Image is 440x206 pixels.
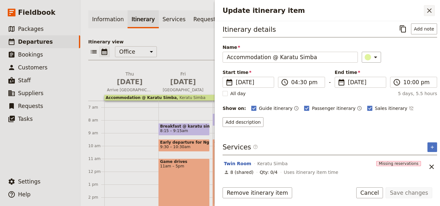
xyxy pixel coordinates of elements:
[160,159,208,164] span: Game drives
[160,124,208,129] span: Breakfast @ karatu simba
[224,169,253,175] div: 8 (shared)
[214,145,254,149] span: 9:30am – 6pm
[224,160,251,167] button: Edit this service option
[225,78,233,86] span: ​
[223,52,358,63] input: Name
[223,6,424,15] h2: Update itinerary item
[253,144,258,149] span: ​
[88,118,104,123] div: 8 am
[259,105,293,112] span: Guide itinerary
[257,160,288,167] span: Keratu Simba
[104,87,155,93] span: Arrive [GEOGRAPHIC_DATA]
[88,182,104,187] div: 1 pm
[393,78,401,86] span: ​
[158,71,211,94] button: Fri [DATE][GEOGRAPHIC_DATA]
[160,145,190,149] span: 9:30 – 10:30am
[223,187,292,198] button: Remove itinerary item
[189,10,222,28] a: Requests
[214,114,262,119] span: Breakfast @ karatu simba
[107,71,153,87] h2: Thu
[284,169,338,175] span: Uses itinerary item time
[88,195,104,200] div: 2 pm
[18,178,41,185] span: Settings
[424,5,435,16] button: Close drawer
[223,44,358,50] span: Name
[106,95,177,100] span: Accommodation @ Karatu Simba
[260,169,277,175] div: Qty: 0/4
[376,161,421,166] span: Missing reservations
[104,94,425,101] div: Accommodation @ Karatu SimbaKeratu Simba
[397,23,408,34] button: Copy itinerary item
[291,78,321,86] input: ​
[18,116,33,122] span: Tasks
[398,90,437,97] span: 5 days, 5.5 hours
[18,103,43,109] span: Requests
[128,10,158,28] a: Itinerary
[18,77,31,84] span: Staff
[230,90,246,97] span: All day
[160,129,188,133] span: 8:15 – 9:15am
[160,164,208,168] span: 11am – 5pm
[338,78,345,86] span: ​
[403,78,433,86] input: ​
[236,78,270,86] span: [DATE]
[88,156,104,161] div: 11 am
[214,119,242,123] span: 7:30 – 8:30am
[335,69,386,76] span: End time
[411,23,437,34] button: Add note
[356,187,383,198] button: Cancel
[427,142,437,152] button: Add service inclusion
[223,105,246,112] div: Show on:
[223,117,263,127] button: Add description
[18,64,47,71] span: Customers
[409,104,414,112] button: Time not shown on sales itinerary
[158,123,210,136] div: Breakfast @ karatu simba8:15 – 9:15am
[329,78,331,88] span: -
[365,53,379,61] div: ​
[213,113,264,126] div: Breakfast @ karatu simba7:30 – 8:30am
[18,26,43,32] span: Packages
[159,10,190,28] a: Services
[348,78,382,86] span: [DATE]
[160,71,206,87] h2: Fri
[223,69,274,76] span: Start time
[253,144,258,152] span: ​
[88,46,99,57] button: List view
[386,187,432,198] button: Save changes
[375,105,407,112] span: Sales itinerary
[223,25,276,34] h3: Itinerary details
[426,161,437,172] button: Unlink service
[99,46,110,57] button: Calendar view
[362,52,381,63] button: ​
[294,104,299,112] button: Time shown on guide itinerary
[18,8,55,17] span: Fieldbook
[104,71,158,94] button: Thu [DATE]Arrive [GEOGRAPHIC_DATA]
[177,95,206,100] span: Keratu Simba
[88,10,128,28] a: Information
[88,39,432,45] p: Itinerary view
[214,140,254,145] span: Game Drives
[312,105,355,112] span: Passenger itinerary
[158,87,209,93] span: [GEOGRAPHIC_DATA]
[18,51,43,58] span: Bookings
[18,191,31,198] span: Help
[357,104,362,112] button: Time shown on passenger itinerary
[88,143,104,148] div: 10 am
[158,139,210,152] div: Early departure for Ngorongoro Crater9:30 – 10:30am
[18,90,43,96] span: Suppliers
[88,130,104,136] div: 9 am
[160,77,206,87] span: [DATE]
[107,77,153,87] span: [DATE]
[104,95,421,101] div: Accommodation @ Karatu SimbaKeratu Simba
[281,78,289,86] span: ​
[223,142,258,152] h3: Services
[160,140,208,145] span: Early departure for Ngorongoro Crater
[88,105,104,110] div: 7 am
[18,39,53,45] span: Departures
[88,169,104,174] div: 12 pm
